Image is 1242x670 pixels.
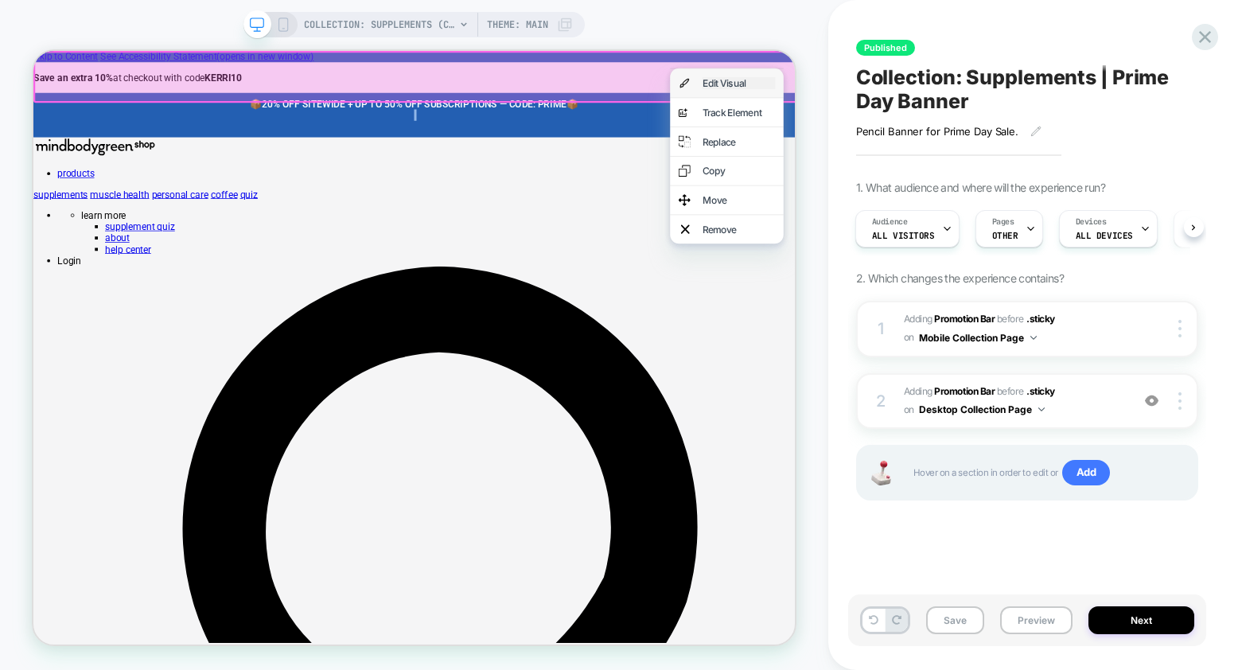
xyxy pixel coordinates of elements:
[856,125,1018,138] span: Pencil Banner for Prime Day Sale.
[158,184,233,199] a: personal care
[892,152,989,168] div: Copy
[934,385,995,397] b: Promotion Bar
[275,184,299,199] a: quiz
[1038,407,1045,411] img: down arrow
[892,230,989,246] div: Remove
[863,228,875,248] img: remove element
[926,606,984,634] button: Save
[32,156,91,171] a: products menu
[872,230,935,241] span: All Visitors
[1088,606,1194,634] button: Next
[856,181,1105,194] span: 1. What audience and where will the experience run?
[1030,336,1037,340] img: down arrow
[95,257,157,272] a: Go to help center
[866,461,897,485] img: Joystick
[1062,460,1111,485] span: Add
[904,329,914,346] span: on
[997,313,1024,325] span: BEFORE
[856,40,915,56] span: Published
[1190,216,1221,228] span: Trigger
[860,33,876,53] img: visual edit
[913,460,1181,485] span: Hover on a section in order to edit or
[305,63,711,78] span: 20% OFF SITEWIDE + UP TO 50% OFF SUBSCRIPTIONS — CODE: PRIME
[1026,313,1055,325] span: .sticky
[872,216,908,228] span: Audience
[874,314,890,343] div: 1
[892,191,989,207] div: Move
[95,242,128,257] a: Go to about
[64,212,1015,227] div: learn more drop down
[32,272,1015,287] div: Login
[874,387,890,415] div: 2
[892,113,989,129] div: Replace
[95,227,189,242] a: Go to supplement quiz
[992,230,1018,241] span: OTHER
[487,12,548,37] span: Theme: MAIN
[919,399,1045,419] button: Desktop Collection Page
[892,74,989,90] div: Track Element
[860,111,876,131] img: replace element
[904,385,995,397] span: Adding
[992,216,1014,228] span: Pages
[860,150,876,170] img: copy element
[1178,392,1182,410] img: close
[904,313,995,325] span: Adding
[1076,230,1133,241] span: ALL DEVICES
[1026,385,1055,397] span: .sticky
[289,63,305,78] span: 📦
[856,271,1064,285] span: 2. Which changes the experience contains?
[892,35,989,51] div: Edit Visual
[76,184,154,199] a: muscle health
[860,189,876,209] img: move element
[904,401,914,419] span: on
[1178,320,1182,337] img: close
[304,12,455,37] span: COLLECTION: Supplements (Category)
[1000,606,1073,634] button: Preview
[236,184,272,199] a: coffee
[856,65,1198,113] span: Collection: Supplements | Prime Day Banner
[1076,216,1107,228] span: Devices
[919,328,1037,348] button: Mobile Collection Page
[33,51,795,643] iframe: To enrich screen reader interactions, please activate Accessibility in Grammarly extension settings
[934,313,995,325] b: Promotion Bar
[1145,394,1158,407] img: crossed eye
[997,385,1024,397] span: BEFORE
[711,63,726,78] span: 📦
